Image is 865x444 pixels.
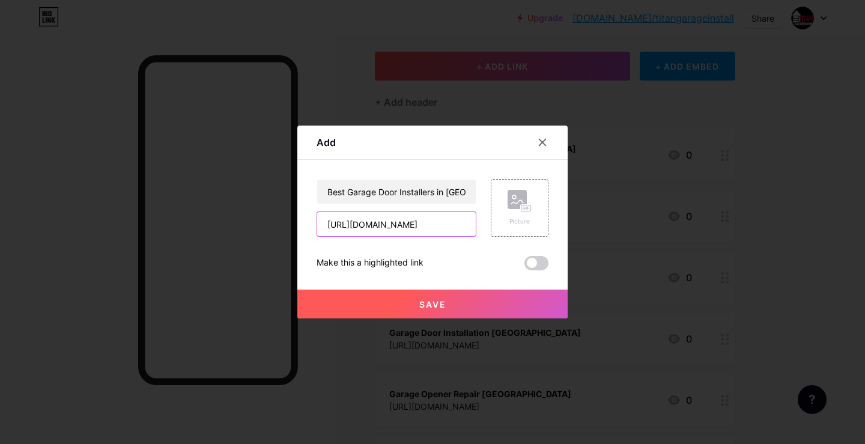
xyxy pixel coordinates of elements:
div: Add [317,135,336,150]
div: Make this a highlighted link [317,256,423,270]
input: URL [317,212,476,236]
button: Save [297,290,568,318]
div: Picture [508,217,532,226]
input: Title [317,180,476,204]
span: Save [419,299,446,309]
